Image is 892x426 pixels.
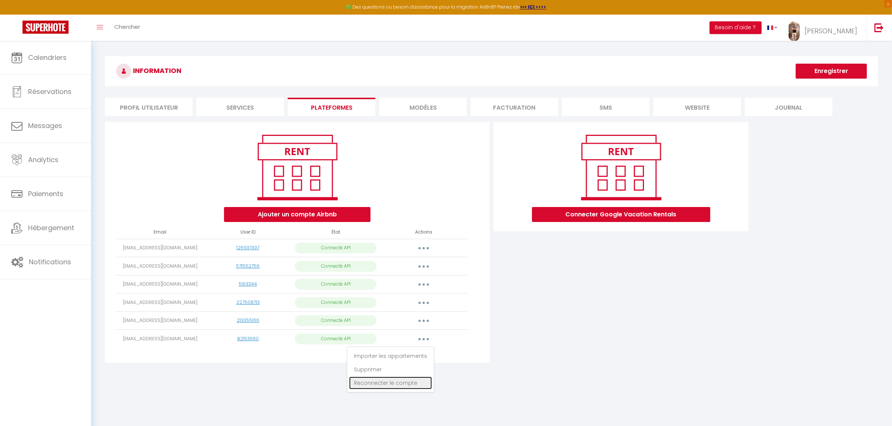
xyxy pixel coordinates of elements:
img: logout [874,23,884,32]
a: Supprimer [349,363,432,376]
td: [EMAIL_ADDRESS][DOMAIN_NAME] [116,275,204,293]
p: Connecté API [295,315,377,326]
li: website [653,98,741,116]
th: État [292,226,380,239]
li: MODÈLES [379,98,467,116]
a: 126937397 [236,244,259,251]
li: SMS [562,98,650,116]
td: [EMAIL_ADDRESS][DOMAIN_NAME] [116,311,204,330]
button: Ajouter un compte Airbnb [224,207,371,222]
img: ... [789,21,800,41]
a: Chercher [109,15,146,41]
span: Paiements [28,189,63,198]
a: 82153660 [237,335,259,342]
p: Connecté API [295,243,377,253]
li: Journal [745,98,832,116]
a: 571552756 [236,263,260,269]
h3: INFORMATION [105,56,878,86]
a: Reconnecter le compte [349,377,432,389]
img: rent.png [250,131,345,203]
span: Analytics [28,155,58,164]
th: Email [116,226,204,239]
li: Profil Utilisateur [105,98,193,116]
img: Super Booking [22,21,69,34]
a: ... [PERSON_NAME] [783,15,867,41]
td: [EMAIL_ADDRESS][DOMAIN_NAME] [116,293,204,312]
span: Réservations [28,87,72,96]
button: Enregistrer [796,64,867,79]
span: [PERSON_NAME] [805,26,857,36]
img: rent.png [573,131,669,203]
p: Connecté API [295,334,377,344]
a: 5163344 [239,281,257,287]
p: Connecté API [295,297,377,308]
span: Messages [28,121,62,130]
span: Notifications [29,257,71,267]
th: User ID [204,226,292,239]
button: Besoin d'aide ? [710,21,762,34]
p: Connecté API [295,261,377,272]
a: 227508713 [236,299,260,305]
th: Actions [380,226,468,239]
a: 213355166 [237,317,259,323]
a: Importer les appartements [349,350,432,362]
li: Facturation [471,98,558,116]
td: [EMAIL_ADDRESS][DOMAIN_NAME] [116,239,204,257]
button: Connecter Google Vacation Rentals [532,207,710,222]
a: >>> ICI <<<< [520,4,546,10]
span: Chercher [114,23,140,31]
td: [EMAIL_ADDRESS][DOMAIN_NAME] [116,330,204,348]
span: Calendriers [28,53,67,62]
li: Services [196,98,284,116]
li: Plateformes [288,98,375,116]
p: Connecté API [295,279,377,290]
span: Hébergement [28,223,74,232]
td: [EMAIL_ADDRESS][DOMAIN_NAME] [116,257,204,276]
